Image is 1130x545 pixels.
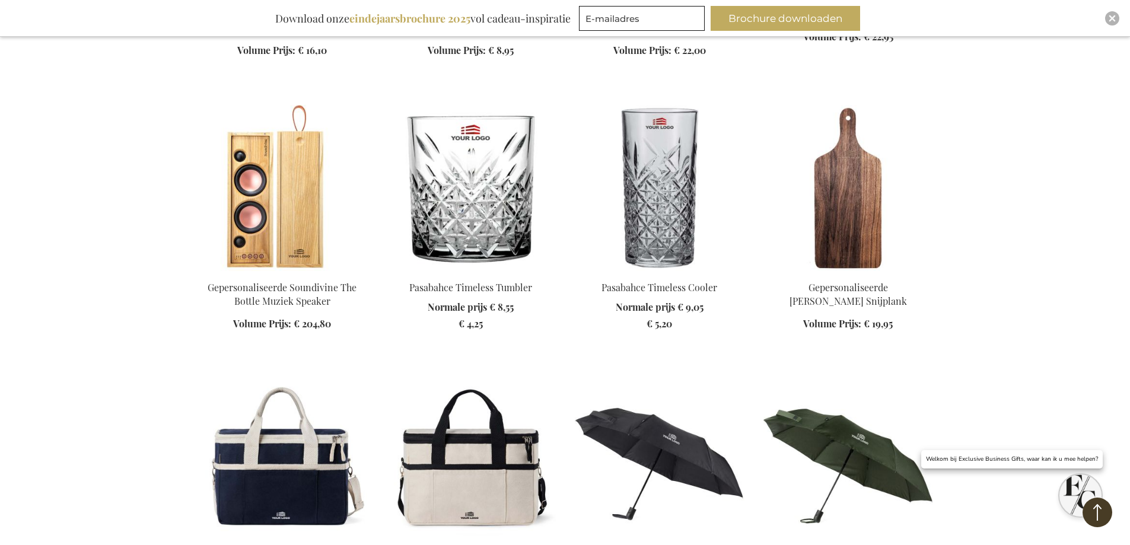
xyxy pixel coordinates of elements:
a: Volume Prijs: € 16,10 [237,44,327,58]
a: Gepersonaliseerde Soundivine The Bottle Muziek Speaker [208,281,356,307]
a: Volume Prijs: € 19,95 [803,317,893,331]
a: Volume Prijs: € 22,00 [613,44,706,58]
img: Personalised Soundivine The Bottle Music Speaker [198,105,367,271]
a: Pasabahce Timeless Cooler [601,281,717,294]
span: € 16,10 [298,44,327,56]
form: marketing offers and promotions [579,6,708,34]
span: Normale prijs [616,301,675,313]
span: € 5,20 [647,317,672,330]
span: Volume Prijs: [803,30,861,43]
img: Gepersonaliseerde Walnoot Snijplank [763,105,933,271]
a: Pasabahce Timeless Tumbler [386,266,556,278]
span: Volume Prijs: [237,44,295,56]
span: € 22,95 [864,30,893,43]
img: Pasabahce Timeless Cooler [575,105,744,271]
span: € 9,05 [677,301,704,313]
div: Download onze vol cadeau-inspiratie [270,6,576,31]
span: € 8,95 [488,44,514,56]
img: Gepersonaliseerde Volonne Gerecyclede Koeltas - Blauw [198,379,367,545]
a: Volume Prijs: € 8,95 [428,44,514,58]
a: Volume Prijs: € 204,80 [233,317,331,331]
span: € 8,55 [489,301,514,313]
a: € 5,20 [616,317,704,331]
a: Volume Prijs: € 22,95 [803,30,893,44]
img: Gepersonaliseerde Baltimore Paraplu - Zwart [575,379,744,545]
span: € 19,95 [864,317,893,330]
img: Gepersonaliseerde Baltimore Paraplu - Groen [763,379,933,545]
a: Gepersonaliseerde Walnoot Snijplank [763,266,933,278]
span: € 22,00 [674,44,706,56]
a: € 4,25 [428,317,514,331]
button: Brochure downloaden [711,6,860,31]
b: eindejaarsbrochure 2025 [349,11,470,26]
a: Pasabahce Timeless Cooler [575,266,744,278]
a: Pasabahce Timeless Tumbler [409,281,532,294]
input: E-mailadres [579,6,705,31]
span: Volume Prijs: [803,317,861,330]
img: Gepersonaliseerde Volonne Gerecyclede Koeltas - Off White [386,379,556,545]
span: Volume Prijs: [428,44,486,56]
a: Gepersonaliseerde [PERSON_NAME] Snijplank [790,281,907,307]
span: Volume Prijs: [613,44,671,56]
div: Close [1105,11,1119,26]
img: Pasabahce Timeless Tumbler [386,105,556,271]
span: Normale prijs [428,301,487,313]
a: Personalised Soundivine The Bottle Music Speaker [198,266,367,278]
span: Volume Prijs: [233,317,291,330]
img: Close [1109,15,1116,22]
span: € 4,25 [459,317,483,330]
span: € 204,80 [294,317,331,330]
